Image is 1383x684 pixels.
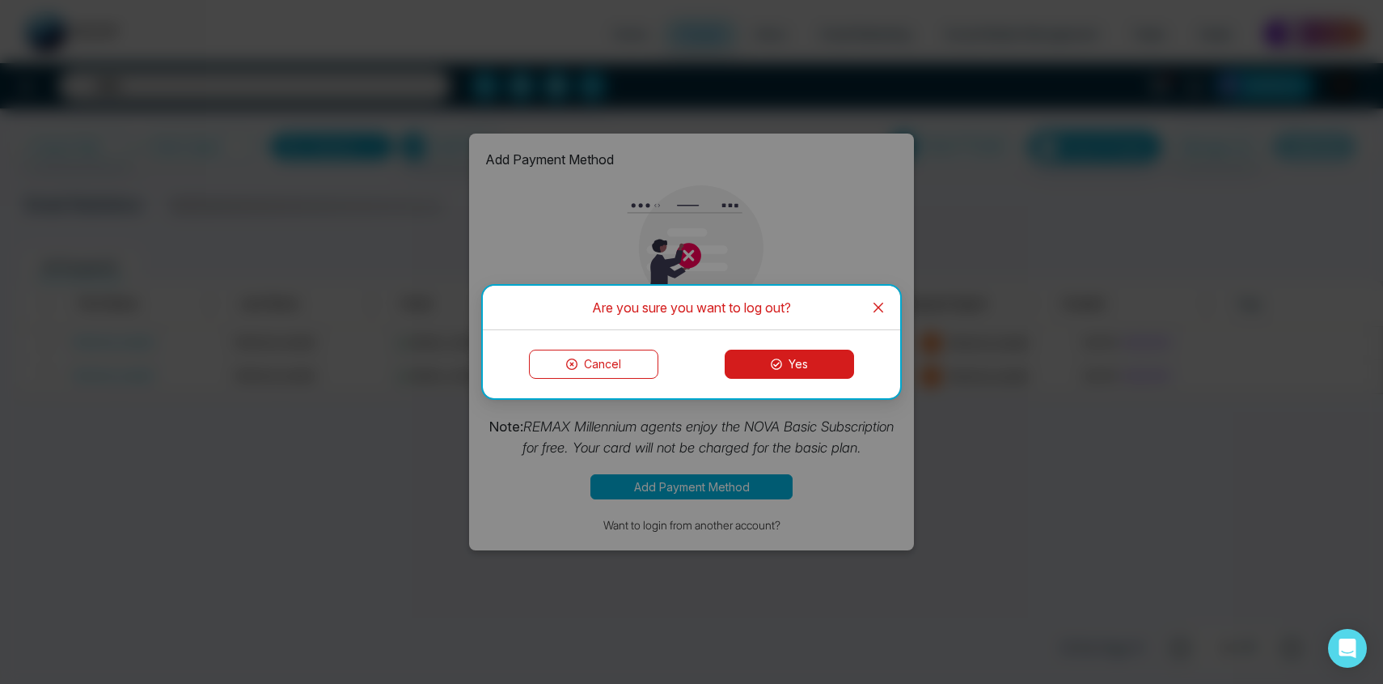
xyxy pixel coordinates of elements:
div: Are you sure you want to log out? [502,299,881,317]
span: close [872,301,885,314]
div: Open Intercom Messenger [1328,629,1367,668]
button: Yes [725,350,854,379]
button: Cancel [529,350,658,379]
button: Close [856,286,900,329]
